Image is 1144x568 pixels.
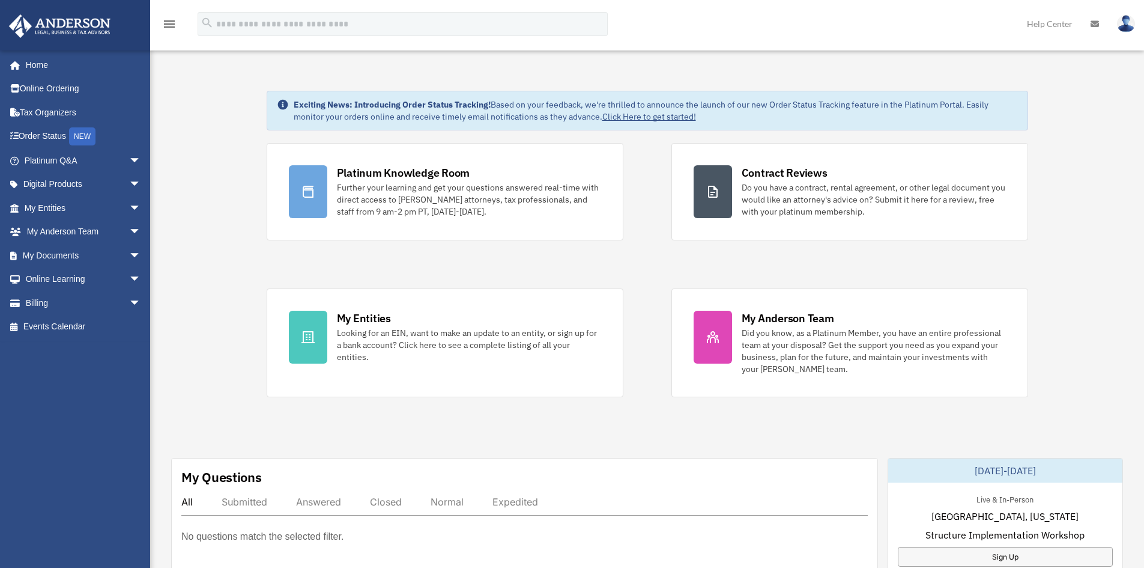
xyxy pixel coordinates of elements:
a: Platinum Knowledge Room Further your learning and get your questions answered real-time with dire... [267,143,623,240]
a: Digital Productsarrow_drop_down [8,173,159,197]
div: Live & In-Person [967,492,1043,505]
div: Submitted [222,496,267,508]
span: arrow_drop_down [129,220,153,245]
div: All [181,496,193,508]
span: arrow_drop_down [129,173,153,197]
span: arrow_drop_down [129,291,153,316]
div: Based on your feedback, we're thrilled to announce the launch of our new Order Status Tracking fe... [294,99,1018,123]
a: Sign Up [898,547,1113,567]
a: Tax Organizers [8,100,159,124]
div: Contract Reviews [742,165,828,180]
i: menu [162,17,177,31]
img: Anderson Advisors Platinum Portal [5,14,114,38]
a: Online Ordering [8,77,159,101]
span: Structure Implementation Workshop [925,528,1085,542]
a: Online Learningarrow_drop_down [8,267,159,292]
strong: Exciting News: Introducing Order Status Tracking! [294,99,491,110]
span: [GEOGRAPHIC_DATA], [US_STATE] [931,509,1079,524]
div: My Questions [181,468,262,486]
div: My Entities [337,311,391,326]
a: My Anderson Team Did you know, as a Platinum Member, you have an entire professional team at your... [671,289,1028,397]
img: User Pic [1117,15,1135,32]
a: Click Here to get started! [602,111,696,122]
div: Answered [296,496,341,508]
a: Platinum Q&Aarrow_drop_down [8,148,159,173]
a: My Anderson Teamarrow_drop_down [8,220,159,244]
span: arrow_drop_down [129,196,153,221]
div: My Anderson Team [742,311,834,326]
a: Contract Reviews Do you have a contract, rental agreement, or other legal document you would like... [671,143,1028,240]
div: [DATE]-[DATE] [888,459,1122,483]
span: arrow_drop_down [129,267,153,292]
div: Normal [431,496,464,508]
p: No questions match the selected filter. [181,528,344,545]
div: Platinum Knowledge Room [337,165,470,180]
a: Home [8,53,153,77]
a: Events Calendar [8,315,159,339]
div: Expedited [492,496,538,508]
i: search [201,16,214,29]
a: Order StatusNEW [8,124,159,149]
div: Further your learning and get your questions answered real-time with direct access to [PERSON_NAM... [337,182,601,218]
a: menu [162,21,177,31]
div: Did you know, as a Platinum Member, you have an entire professional team at your disposal? Get th... [742,327,1006,375]
div: Closed [370,496,402,508]
a: My Entities Looking for an EIN, want to make an update to an entity, or sign up for a bank accoun... [267,289,623,397]
a: Billingarrow_drop_down [8,291,159,315]
div: Looking for an EIN, want to make an update to an entity, or sign up for a bank account? Click her... [337,327,601,363]
div: Do you have a contract, rental agreement, or other legal document you would like an attorney's ad... [742,182,1006,218]
span: arrow_drop_down [129,148,153,173]
div: NEW [69,127,95,145]
span: arrow_drop_down [129,243,153,268]
a: My Documentsarrow_drop_down [8,243,159,267]
a: My Entitiesarrow_drop_down [8,196,159,220]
